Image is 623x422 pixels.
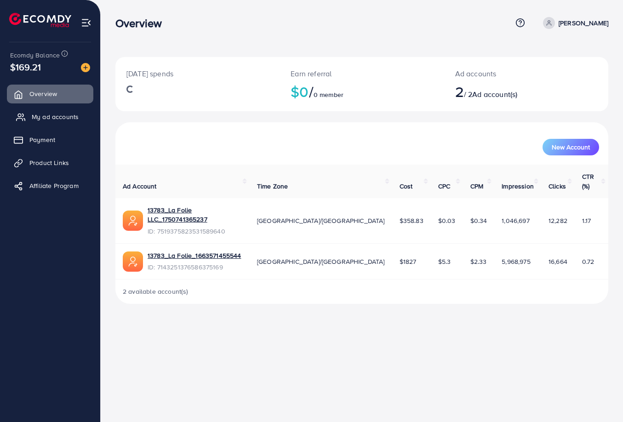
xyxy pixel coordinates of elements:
[291,83,433,100] h2: $0
[543,139,599,155] button: New Account
[455,83,556,100] h2: / 2
[257,216,385,225] span: [GEOGRAPHIC_DATA]/[GEOGRAPHIC_DATA]
[148,251,241,260] a: 13783_La Folie_1663571455544
[7,154,93,172] a: Product Links
[559,17,608,29] p: [PERSON_NAME]
[400,257,417,266] span: $1827
[7,85,93,103] a: Overview
[115,17,169,30] h3: Overview
[549,182,566,191] span: Clicks
[400,216,423,225] span: $358.83
[472,89,517,99] span: Ad account(s)
[7,131,93,149] a: Payment
[123,211,143,231] img: ic-ads-acc.e4c84228.svg
[582,216,591,225] span: 1.17
[10,60,41,74] span: $169.21
[29,158,69,167] span: Product Links
[148,205,242,224] a: 13783_La Folie LLC_1750741365237
[257,182,288,191] span: Time Zone
[123,182,157,191] span: Ad Account
[9,13,71,27] img: logo
[438,257,451,266] span: $5.3
[29,89,57,98] span: Overview
[10,51,60,60] span: Ecomdy Balance
[455,68,556,79] p: Ad accounts
[584,381,616,415] iframe: Chat
[549,216,567,225] span: 12,282
[7,108,93,126] a: My ad accounts
[502,182,534,191] span: Impression
[148,227,242,236] span: ID: 7519375823531589640
[470,257,487,266] span: $2.33
[552,144,590,150] span: New Account
[314,90,343,99] span: 0 member
[539,17,608,29] a: [PERSON_NAME]
[81,17,91,28] img: menu
[123,287,189,296] span: 2 available account(s)
[291,68,433,79] p: Earn referral
[438,182,450,191] span: CPC
[29,135,55,144] span: Payment
[148,262,241,272] span: ID: 7143251376586375169
[502,257,530,266] span: 5,968,975
[126,68,269,79] p: [DATE] spends
[29,181,79,190] span: Affiliate Program
[309,81,314,102] span: /
[32,112,79,121] span: My ad accounts
[455,81,464,102] span: 2
[502,216,529,225] span: 1,046,697
[582,172,594,190] span: CTR (%)
[438,216,456,225] span: $0.03
[549,257,567,266] span: 16,664
[123,251,143,272] img: ic-ads-acc.e4c84228.svg
[470,216,487,225] span: $0.34
[582,257,594,266] span: 0.72
[81,63,90,72] img: image
[470,182,483,191] span: CPM
[7,177,93,195] a: Affiliate Program
[400,182,413,191] span: Cost
[257,257,385,266] span: [GEOGRAPHIC_DATA]/[GEOGRAPHIC_DATA]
